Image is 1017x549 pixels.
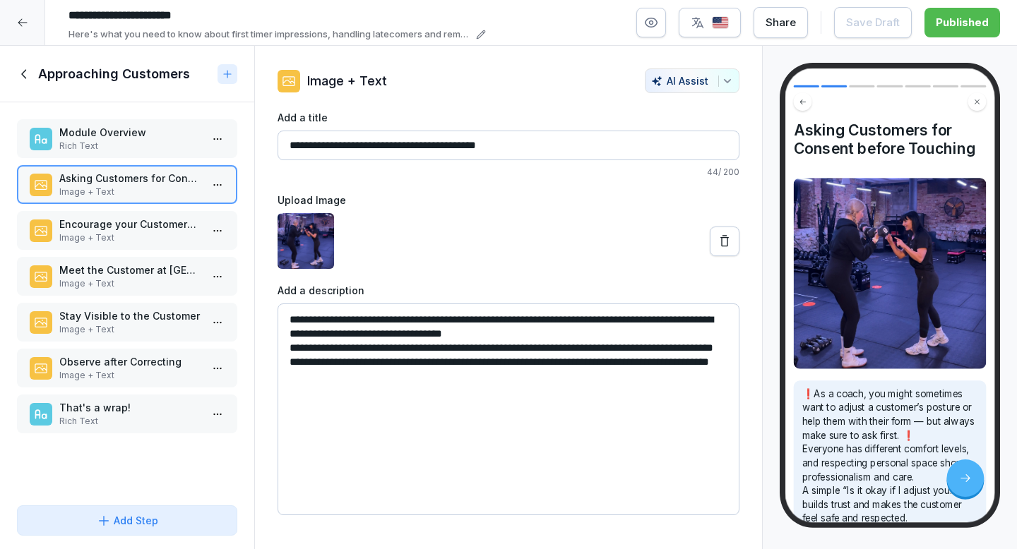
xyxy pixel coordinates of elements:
[17,257,237,296] div: Meet the Customer at [GEOGRAPHIC_DATA]Image + Text
[17,119,237,158] div: Module OverviewRich Text
[754,7,808,38] button: Share
[794,121,987,157] h4: Asking Customers for Consent before Touching
[924,8,1000,37] button: Published
[278,283,739,298] label: Add a description
[766,15,796,30] div: Share
[69,28,472,42] p: Here's what you need to know about first timer impressions, handling latecomers and remembering n...
[59,354,201,369] p: Observe after Correcting
[59,323,201,336] p: Image + Text
[59,186,201,198] p: Image + Text
[278,193,739,207] label: Upload Image
[278,213,334,269] img: c30lehbroev9shn40ensw0d9.png
[278,110,739,125] label: Add a title
[59,125,201,140] p: Module Overview
[794,178,987,368] img: Image and Text preview image
[97,513,158,528] div: Add Step
[59,415,201,428] p: Rich Text
[59,171,201,186] p: Asking Customers for Consent before Touching
[834,7,912,38] button: Save Draft
[936,15,989,30] div: Published
[59,369,201,382] p: Image + Text
[59,308,201,323] p: Stay Visible to the Customer
[59,277,201,290] p: Image + Text
[17,211,237,250] div: Encourage your Customers to listen to their BodiesImage + Text
[17,303,237,342] div: Stay Visible to the CustomerImage + Text
[17,394,237,433] div: That's a wrap!Rich Text
[651,75,733,87] div: AI Assist
[712,16,729,30] img: us.svg
[59,217,201,231] p: Encourage your Customers to listen to their Bodies
[17,349,237,387] div: Observe after CorrectingImage + Text
[307,71,387,90] p: Image + Text
[59,400,201,415] p: That's a wrap!
[59,231,201,244] p: Image + Text
[278,166,739,179] p: 44 / 200
[59,263,201,277] p: Meet the Customer at [GEOGRAPHIC_DATA]
[846,15,900,30] div: Save Draft
[17,505,237,536] button: Add Step
[59,140,201,152] p: Rich Text
[38,66,190,83] h1: Approaching Customers
[802,387,978,525] p: ❗As a coach, you might sometimes want to adjust a customer’s posture or help them with their form...
[645,68,739,93] button: AI Assist
[17,165,237,204] div: Asking Customers for Consent before TouchingImage + Text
